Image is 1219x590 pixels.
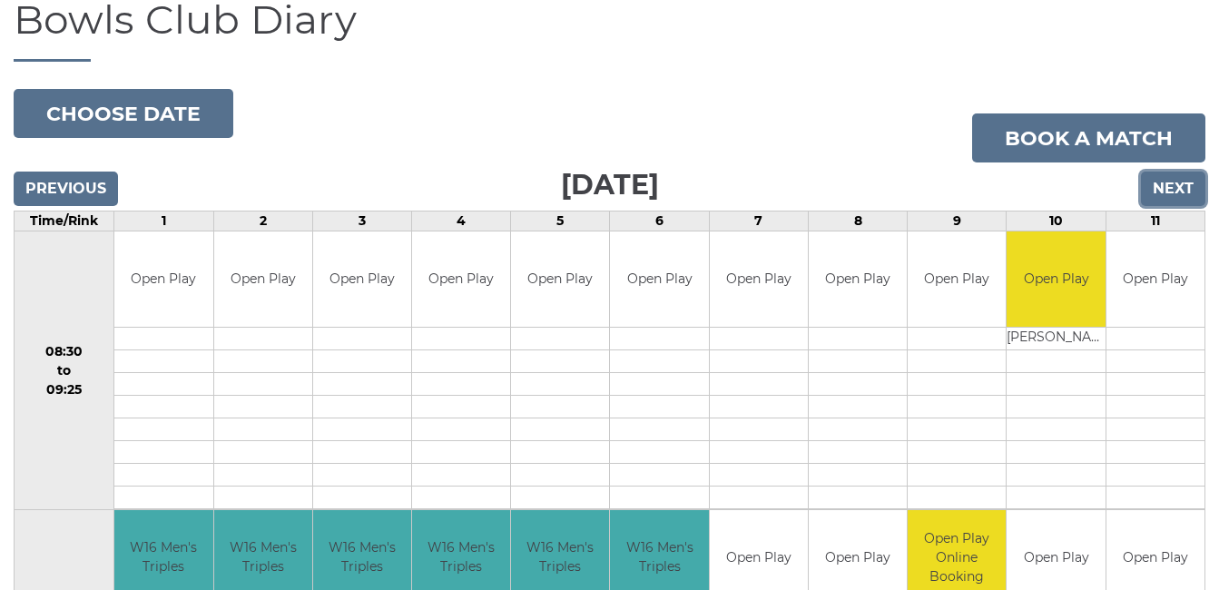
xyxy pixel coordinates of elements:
td: 8 [808,211,907,231]
td: 3 [312,211,411,231]
button: Choose date [14,89,233,138]
td: Open Play [610,231,708,327]
td: 1 [114,211,213,231]
td: 08:30 to 09:25 [15,231,114,510]
td: Time/Rink [15,211,114,231]
td: Open Play [908,231,1006,327]
td: Open Play [809,231,907,327]
td: Open Play [412,231,510,327]
td: 2 [213,211,312,231]
td: Open Play [313,231,411,327]
input: Next [1141,172,1205,206]
td: 9 [908,211,1007,231]
td: Open Play [214,231,312,327]
td: 6 [610,211,709,231]
td: 10 [1007,211,1106,231]
td: [PERSON_NAME] [1007,327,1105,349]
td: 5 [511,211,610,231]
a: Book a match [972,113,1205,162]
td: 4 [412,211,511,231]
td: Open Play [1106,231,1204,327]
td: 7 [709,211,808,231]
input: Previous [14,172,118,206]
td: 11 [1106,211,1204,231]
td: Open Play [511,231,609,327]
td: Open Play [1007,231,1105,327]
td: Open Play [114,231,212,327]
td: Open Play [710,231,808,327]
